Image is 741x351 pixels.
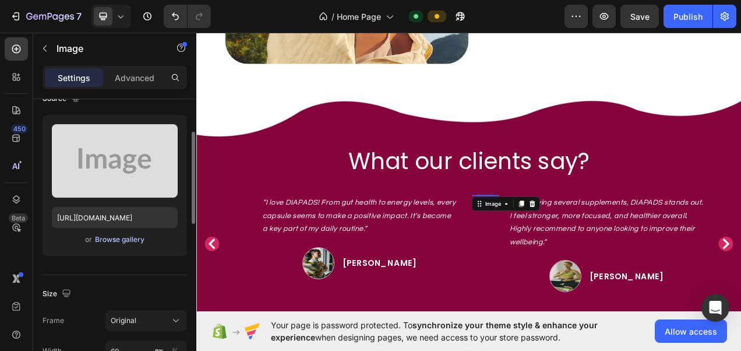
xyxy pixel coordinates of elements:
[10,152,689,189] p: What our clients say?
[673,10,703,23] div: Publish
[630,12,650,22] span: Save
[10,267,29,286] button: Carousel Back Arrow
[136,281,177,322] img: Alt Image
[164,5,211,28] div: Undo/Redo
[115,72,154,84] p: Advanced
[665,325,717,338] span: Allow access
[85,219,334,262] i: “I love DIAPADS! From gut health to energy levels, every capsule seems to make a positive impact....
[111,315,136,326] span: Original
[453,297,494,338] img: Alt Image
[337,10,381,23] span: Home Page
[85,233,92,247] span: or
[58,72,90,84] p: Settings
[57,41,156,55] p: Image
[11,124,28,134] div: 450
[76,9,82,23] p: 7
[94,234,145,245] button: Browse gallery
[5,5,87,28] button: 7
[52,207,178,228] input: https://example.com/image.jpg
[95,234,144,245] div: Browse gallery
[402,219,650,278] i: “After trying several supplements, DIAPADS stands out. I feel stronger, more focused, and healthi...
[655,320,727,343] button: Allow access
[196,29,741,316] iframe: Design area
[670,267,689,286] button: Carousel Next Arrow
[331,10,334,23] span: /
[620,5,659,28] button: Save
[188,294,283,308] p: [PERSON_NAME]
[105,310,187,331] button: Original
[52,124,178,198] img: preview-image
[43,315,64,326] label: Frame
[504,311,600,325] p: [PERSON_NAME]
[43,286,73,302] div: Size
[271,319,643,343] span: Your page is password protected. To when designing pages, we need access to your store password.
[9,213,28,223] div: Beta
[701,294,729,322] div: Open Intercom Messenger
[664,5,712,28] button: Publish
[368,220,393,230] div: Image
[271,320,598,342] span: synchronize your theme style & enhance your experience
